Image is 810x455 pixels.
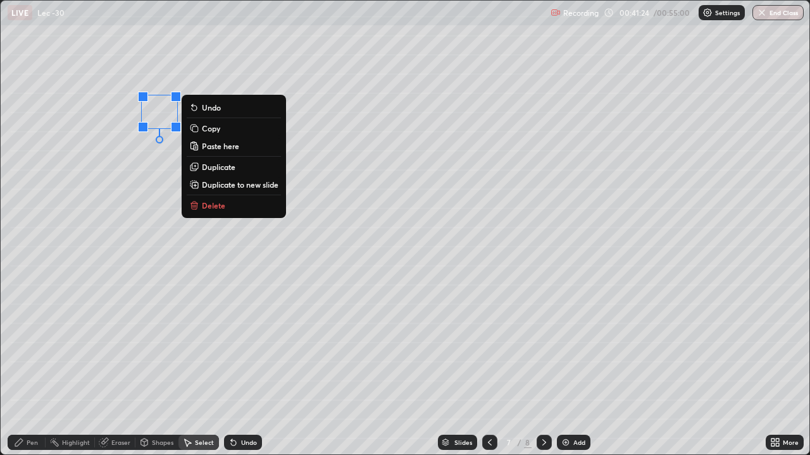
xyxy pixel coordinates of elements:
[757,8,767,18] img: end-class-cross
[454,439,472,446] div: Slides
[111,439,130,446] div: Eraser
[11,8,28,18] p: LIVE
[752,5,804,20] button: End Class
[187,100,281,115] button: Undo
[187,138,281,154] button: Paste here
[187,159,281,174] button: Duplicate
[524,437,532,448] div: 8
[27,439,38,446] div: Pen
[518,439,521,446] div: /
[241,439,257,446] div: Undo
[563,8,599,18] p: Recording
[187,177,281,192] button: Duplicate to new slide
[152,439,173,446] div: Shapes
[502,439,515,446] div: 7
[202,123,220,133] p: Copy
[551,8,561,18] img: recording.375f2c34.svg
[702,8,713,18] img: class-settings-icons
[202,179,278,190] p: Duplicate to new slide
[573,439,585,446] div: Add
[783,439,799,446] div: More
[187,198,281,213] button: Delete
[202,200,225,210] p: Delete
[561,437,571,447] img: add-slide-button
[202,162,235,172] p: Duplicate
[62,439,90,446] div: Highlight
[37,8,65,18] p: Lec -30
[715,9,740,16] p: Settings
[195,439,214,446] div: Select
[202,102,221,112] p: Undo
[187,121,281,136] button: Copy
[202,141,239,151] p: Paste here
